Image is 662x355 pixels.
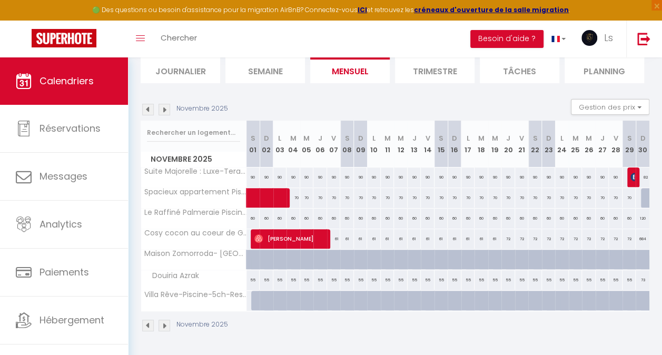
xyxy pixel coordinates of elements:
[354,209,368,228] div: 60
[582,270,596,290] div: 55
[408,121,421,167] th: 13
[448,121,461,167] th: 16
[39,313,104,327] span: Hébergement
[414,5,569,14] strong: créneaux d'ouverture de la salle migration
[39,122,101,135] span: Réservations
[381,270,394,290] div: 55
[340,167,354,187] div: 90
[528,209,542,228] div: 60
[313,167,327,187] div: 90
[421,229,434,249] div: 61
[488,121,502,167] th: 19
[408,167,421,187] div: 90
[421,188,434,208] div: 70
[354,188,368,208] div: 70
[614,133,618,143] abbr: V
[467,133,470,143] abbr: L
[143,209,248,216] span: Le Raffiné Palmeraie Piscine -Parking-10 mn centre
[478,133,485,143] abbr: M
[394,167,408,187] div: 90
[461,229,475,249] div: 61
[246,209,260,228] div: 60
[286,121,300,167] th: 04
[448,229,461,249] div: 61
[412,133,416,143] abbr: J
[290,133,297,143] abbr: M
[381,229,394,249] div: 61
[582,121,596,167] th: 26
[609,209,623,228] div: 60
[303,133,310,143] abbr: M
[475,270,488,290] div: 55
[143,188,248,196] span: Spacieux appartement Piscine & Résidence sécurisée
[501,167,515,187] div: 90
[569,188,582,208] div: 70
[609,188,623,208] div: 70
[572,133,579,143] abbr: M
[569,121,582,167] th: 25
[340,270,354,290] div: 55
[542,188,556,208] div: 70
[448,270,461,290] div: 55
[246,121,260,167] th: 01
[609,229,623,249] div: 72
[318,133,322,143] abbr: J
[313,209,327,228] div: 60
[475,121,488,167] th: 18
[636,229,649,249] div: 684
[640,133,645,143] abbr: D
[636,167,649,187] div: 82
[367,270,381,290] div: 55
[273,209,287,228] div: 60
[637,32,650,45] img: logout
[574,21,626,57] a: ... Ls
[636,209,649,228] div: 120
[327,188,341,208] div: 70
[488,229,502,249] div: 61
[327,209,341,228] div: 60
[408,209,421,228] div: 60
[367,188,381,208] div: 70
[260,209,273,228] div: 60
[286,270,300,290] div: 55
[542,121,556,167] th: 23
[358,133,363,143] abbr: D
[225,57,305,83] li: Semaine
[143,270,202,282] span: Douiria Azrak
[286,209,300,228] div: 60
[627,133,631,143] abbr: S
[533,133,538,143] abbr: S
[300,209,314,228] div: 60
[542,167,556,187] div: 90
[421,167,434,187] div: 90
[421,121,434,167] th: 14
[555,188,569,208] div: 70
[515,209,529,228] div: 60
[153,21,205,57] a: Chercher
[542,209,556,228] div: 60
[555,121,569,167] th: 24
[586,133,592,143] abbr: M
[488,270,502,290] div: 55
[555,167,569,187] div: 90
[461,270,475,290] div: 55
[480,57,559,83] li: Tâches
[39,74,94,87] span: Calendriers
[515,167,529,187] div: 90
[439,133,443,143] abbr: S
[421,209,434,228] div: 60
[623,121,636,167] th: 29
[565,57,644,83] li: Planning
[581,30,597,46] img: ...
[260,167,273,187] div: 90
[461,188,475,208] div: 70
[528,270,542,290] div: 55
[273,270,287,290] div: 55
[571,99,649,115] button: Gestion des prix
[327,229,341,249] div: 61
[582,229,596,249] div: 72
[569,209,582,228] div: 60
[470,30,544,48] button: Besoin d'aide ?
[358,5,367,14] a: ICI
